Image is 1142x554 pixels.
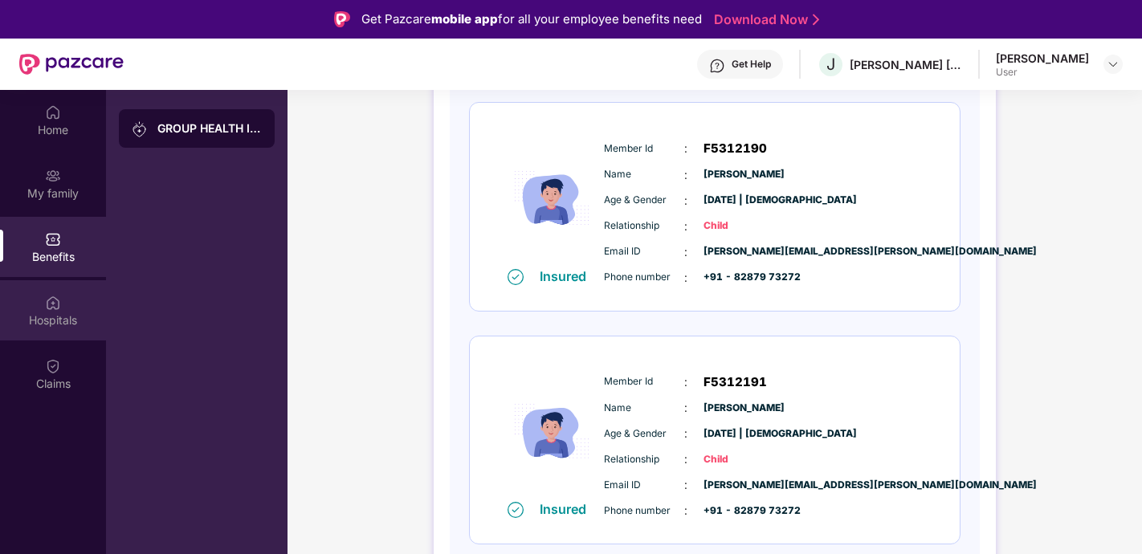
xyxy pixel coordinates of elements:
[604,218,684,234] span: Relationship
[684,140,687,157] span: :
[704,373,767,392] span: F5312191
[540,268,596,284] div: Insured
[604,244,684,259] span: Email ID
[684,243,687,261] span: :
[508,269,524,285] img: svg+xml;base64,PHN2ZyB4bWxucz0iaHR0cDovL3d3dy53My5vcmcvMjAwMC9zdmciIHdpZHRoPSIxNiIgaGVpZ2h0PSIxNi...
[604,426,684,442] span: Age & Gender
[334,11,350,27] img: Logo
[45,358,61,374] img: svg+xml;base64,PHN2ZyBpZD0iQ2xhaW0iIHhtbG5zPSJodHRwOi8vd3d3LnczLm9yZy8yMDAwL3N2ZyIgd2lkdGg9IjIwIi...
[996,66,1089,79] div: User
[504,362,600,500] img: icon
[684,373,687,391] span: :
[732,58,771,71] div: Get Help
[45,295,61,311] img: svg+xml;base64,PHN2ZyBpZD0iSG9zcGl0YWxzIiB4bWxucz0iaHR0cDovL3d3dy53My5vcmcvMjAwMC9zdmciIHdpZHRoPS...
[704,503,784,519] span: +91 - 82879 73272
[604,374,684,389] span: Member Id
[604,478,684,493] span: Email ID
[157,120,262,136] div: GROUP HEALTH INSURANCE
[826,55,835,74] span: J
[132,121,148,137] img: svg+xml;base64,PHN2ZyB3aWR0aD0iMjAiIGhlaWdodD0iMjAiIHZpZXdCb3g9IjAgMCAyMCAyMCIgZmlsbD0ibm9uZSIgeG...
[45,104,61,120] img: svg+xml;base64,PHN2ZyBpZD0iSG9tZSIgeG1sbnM9Imh0dHA6Ly93d3cudzMub3JnLzIwMDAvc3ZnIiB3aWR0aD0iMjAiIG...
[684,450,687,468] span: :
[714,11,814,28] a: Download Now
[508,502,524,518] img: svg+xml;base64,PHN2ZyB4bWxucz0iaHR0cDovL3d3dy53My5vcmcvMjAwMC9zdmciIHdpZHRoPSIxNiIgaGVpZ2h0PSIxNi...
[604,141,684,157] span: Member Id
[704,218,784,234] span: Child
[604,452,684,467] span: Relationship
[19,54,124,75] img: New Pazcare Logo
[704,401,784,416] span: [PERSON_NAME]
[684,192,687,210] span: :
[604,270,684,285] span: Phone number
[704,478,784,493] span: [PERSON_NAME][EMAIL_ADDRESS][PERSON_NAME][DOMAIN_NAME]
[704,193,784,208] span: [DATE] | [DEMOGRAPHIC_DATA]
[813,11,819,28] img: Stroke
[1107,58,1120,71] img: svg+xml;base64,PHN2ZyBpZD0iRHJvcGRvd24tMzJ4MzIiIHhtbG5zPSJodHRwOi8vd3d3LnczLm9yZy8yMDAwL3N2ZyIgd2...
[540,501,596,517] div: Insured
[996,51,1089,66] div: [PERSON_NAME]
[604,401,684,416] span: Name
[684,502,687,519] span: :
[604,193,684,208] span: Age & Gender
[684,476,687,494] span: :
[709,58,725,74] img: svg+xml;base64,PHN2ZyBpZD0iSGVscC0zMngzMiIgeG1sbnM9Imh0dHA6Ly93d3cudzMub3JnLzIwMDAvc3ZnIiB3aWR0aD...
[684,218,687,235] span: :
[704,426,784,442] span: [DATE] | [DEMOGRAPHIC_DATA]
[704,452,784,467] span: Child
[704,139,767,158] span: F5312190
[704,270,784,285] span: +91 - 82879 73272
[504,129,600,267] img: icon
[704,167,784,182] span: [PERSON_NAME]
[684,166,687,184] span: :
[45,231,61,247] img: svg+xml;base64,PHN2ZyBpZD0iQmVuZWZpdHMiIHhtbG5zPSJodHRwOi8vd3d3LnczLm9yZy8yMDAwL3N2ZyIgd2lkdGg9Ij...
[684,269,687,287] span: :
[684,399,687,417] span: :
[850,57,962,72] div: [PERSON_NAME] [PERSON_NAME]
[431,11,498,26] strong: mobile app
[684,425,687,442] span: :
[604,167,684,182] span: Name
[604,503,684,519] span: Phone number
[45,168,61,184] img: svg+xml;base64,PHN2ZyB3aWR0aD0iMjAiIGhlaWdodD0iMjAiIHZpZXdCb3g9IjAgMCAyMCAyMCIgZmlsbD0ibm9uZSIgeG...
[361,10,702,29] div: Get Pazcare for all your employee benefits need
[704,244,784,259] span: [PERSON_NAME][EMAIL_ADDRESS][PERSON_NAME][DOMAIN_NAME]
